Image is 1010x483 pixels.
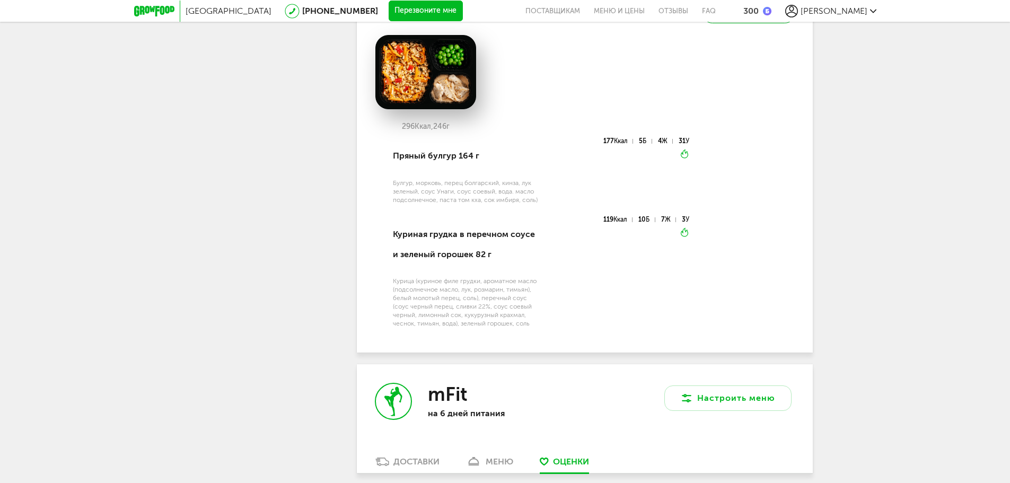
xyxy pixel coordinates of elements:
[603,217,633,222] div: 119
[393,456,440,467] div: Доставки
[428,383,467,406] h3: mFit
[302,6,378,16] a: [PHONE_NUMBER]
[553,456,589,467] span: Оценки
[370,456,445,473] a: Доставки
[661,217,676,222] div: 7
[686,216,689,223] span: У
[186,6,271,16] span: [GEOGRAPHIC_DATA]
[638,217,655,222] div: 10
[613,216,627,223] span: Ккал
[375,35,476,109] img: big_xk937Td6W2RJea5X.png
[375,122,476,131] div: 296 246
[639,139,652,144] div: 5
[682,217,689,222] div: 3
[686,137,689,145] span: У
[393,179,540,204] div: Булгур, морковь, перец болгарский, кинза, лук зеленый, соус Унаги, соус соевый, вода. масло подсо...
[393,277,540,328] div: Курица (куриное филе грудки, ароматное масло (подсолнечное масло, лук, розмарин, тимьян), белый м...
[643,137,646,145] span: Б
[664,385,792,411] button: Настроить меню
[614,137,628,145] span: Ккал
[658,139,673,144] div: 4
[646,216,649,223] span: Б
[393,216,540,273] div: Куриная грудка в перечном соусе и зеленый горошек 82 г
[415,122,433,131] span: Ккал,
[743,6,759,16] div: 300
[461,456,519,473] a: меню
[389,1,463,22] button: Перезвоните мне
[763,7,771,15] img: bonus_b.cdccf46.png
[603,139,633,144] div: 177
[428,408,566,418] p: на 6 дней питания
[486,456,513,467] div: меню
[679,139,689,144] div: 31
[662,137,668,145] span: Ж
[446,122,450,131] span: г
[393,138,540,174] div: Пряный булгур 164 г
[665,216,671,223] span: Ж
[534,456,594,473] a: Оценки
[801,6,867,16] span: [PERSON_NAME]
